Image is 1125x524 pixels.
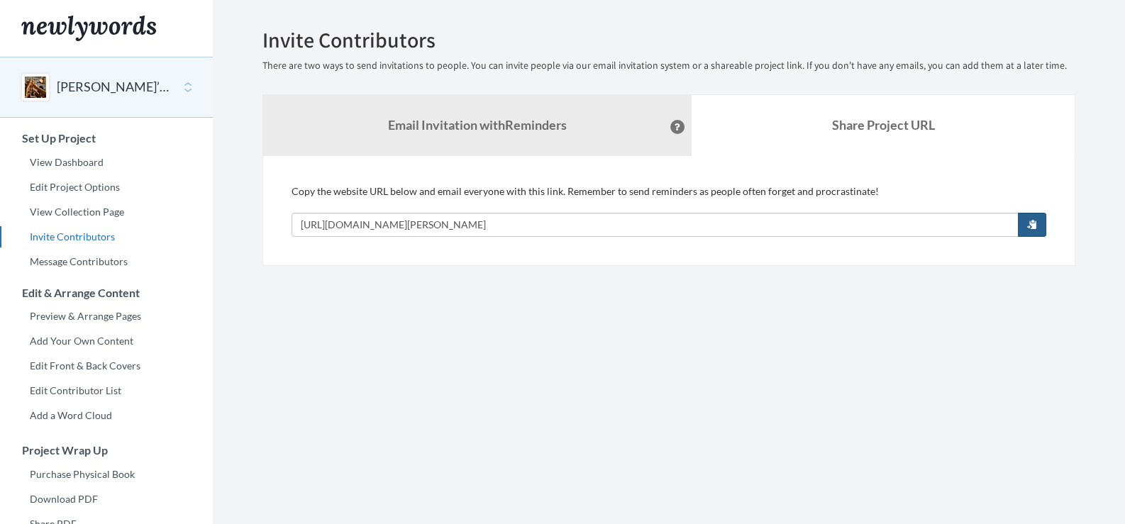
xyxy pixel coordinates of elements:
[262,28,1075,52] h2: Invite Contributors
[21,16,156,41] img: Newlywords logo
[57,78,172,96] button: [PERSON_NAME]’s 20th Anniversary
[28,10,79,23] span: Support
[292,184,1046,237] div: Copy the website URL below and email everyone with this link. Remember to send reminders as peopl...
[1,132,213,145] h3: Set Up Project
[262,59,1075,73] p: There are two ways to send invitations to people. You can invite people via our email invitation ...
[1,444,213,457] h3: Project Wrap Up
[388,117,567,133] strong: Email Invitation with Reminders
[832,117,935,133] b: Share Project URL
[1,286,213,299] h3: Edit & Arrange Content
